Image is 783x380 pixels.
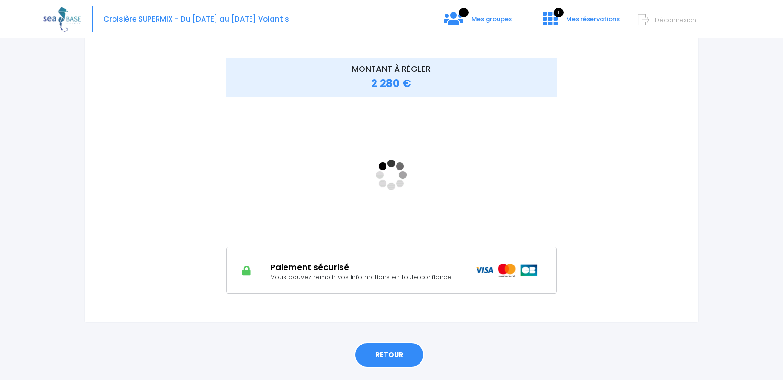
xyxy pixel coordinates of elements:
[352,63,431,75] span: MONTANT À RÉGLER
[554,8,564,17] span: 1
[566,14,620,23] span: Mes réservations
[103,14,289,24] span: Croisière SUPERMIX - Du [DATE] au [DATE] Volantis
[655,15,696,24] span: Déconnexion
[371,76,411,91] span: 2 280 €
[226,103,557,247] iframe: <!-- //required -->
[459,8,469,17] span: 1
[535,18,625,27] a: 1 Mes réservations
[271,263,461,272] h2: Paiement sécurisé
[436,18,520,27] a: 1 Mes groupes
[471,14,512,23] span: Mes groupes
[476,264,538,277] img: icons_paiement_securise@2x.png
[354,342,424,368] a: RETOUR
[271,273,453,282] span: Vous pouvez remplir vos informations en toute confiance.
